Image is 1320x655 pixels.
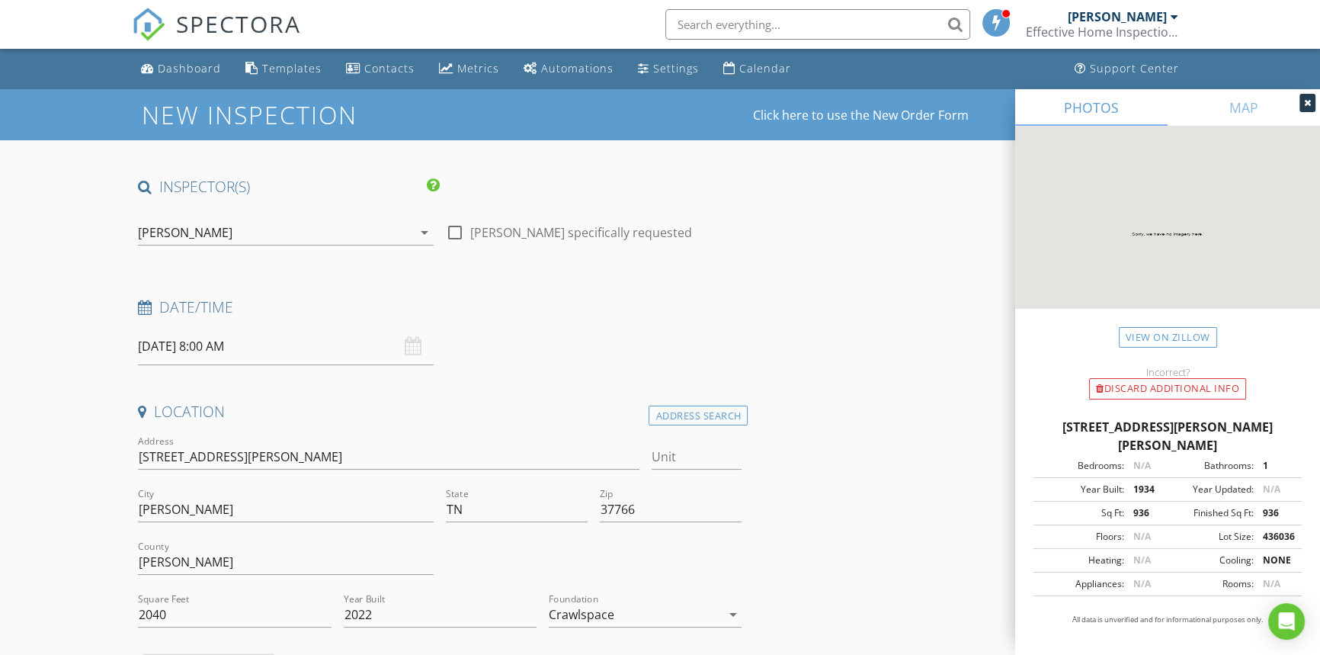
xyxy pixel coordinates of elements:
a: Click here to use the New Order Form [753,109,969,121]
div: Year Built: [1038,483,1124,496]
div: Support Center [1090,61,1179,75]
div: 436036 [1254,530,1297,544]
input: Search everything... [665,9,970,40]
div: Floors: [1038,530,1124,544]
div: Bathrooms: [1168,459,1254,473]
span: N/A [1133,577,1151,590]
span: SPECTORA [176,8,301,40]
div: Templates [262,61,322,75]
div: 936 [1254,506,1297,520]
h4: Location [138,402,742,422]
p: All data is unverified and for informational purposes only. [1033,615,1302,625]
div: Sq Ft: [1038,506,1124,520]
div: NONE [1254,554,1297,567]
div: [PERSON_NAME] [138,226,232,239]
a: Settings [632,55,705,83]
div: Effective Home Inspections of Tennessee LLC [1026,24,1178,40]
div: Cooling: [1168,554,1254,567]
a: View on Zillow [1119,327,1217,348]
div: 1934 [1124,483,1168,496]
a: PHOTOS [1015,89,1168,126]
a: SPECTORA [132,21,301,53]
div: [STREET_ADDRESS][PERSON_NAME][PERSON_NAME] [1033,418,1302,454]
h4: INSPECTOR(S) [138,177,440,197]
div: Address Search [649,406,748,426]
h4: Date/Time [138,297,742,317]
i: arrow_drop_down [723,605,742,624]
div: Metrics [457,61,499,75]
img: The Best Home Inspection Software - Spectora [132,8,165,41]
div: Crawlspace [549,608,614,621]
div: Contacts [364,61,415,75]
div: Discard Additional info [1089,378,1246,400]
span: N/A [1263,577,1280,590]
label: [PERSON_NAME] specifically requested [470,225,692,240]
a: Templates [239,55,328,83]
a: Contacts [340,55,421,83]
div: Heating: [1038,554,1124,567]
div: Settings [653,61,699,75]
span: N/A [1133,459,1151,472]
input: Select date [138,328,434,365]
span: N/A [1263,483,1280,496]
a: Dashboard [135,55,227,83]
h1: New Inspection [142,101,479,128]
div: [PERSON_NAME] [1068,9,1167,24]
div: Appliances: [1038,577,1124,591]
div: 936 [1124,506,1168,520]
div: Calendar [739,61,791,75]
div: Open Intercom Messenger [1268,603,1305,640]
span: N/A [1133,530,1151,543]
div: Year Updated: [1168,483,1254,496]
div: Incorrect? [1015,366,1320,378]
span: N/A [1133,554,1151,567]
i: arrow_drop_down [415,223,434,242]
a: MAP [1168,89,1320,126]
a: Metrics [433,55,505,83]
a: Automations (Basic) [517,55,620,83]
a: Calendar [717,55,797,83]
div: Rooms: [1168,577,1254,591]
div: Finished Sq Ft: [1168,506,1254,520]
div: Automations [541,61,614,75]
img: streetview [1015,126,1320,345]
a: Support Center [1068,55,1185,83]
div: 1 [1254,459,1297,473]
div: Lot Size: [1168,530,1254,544]
div: Bedrooms: [1038,459,1124,473]
div: Dashboard [158,61,221,75]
